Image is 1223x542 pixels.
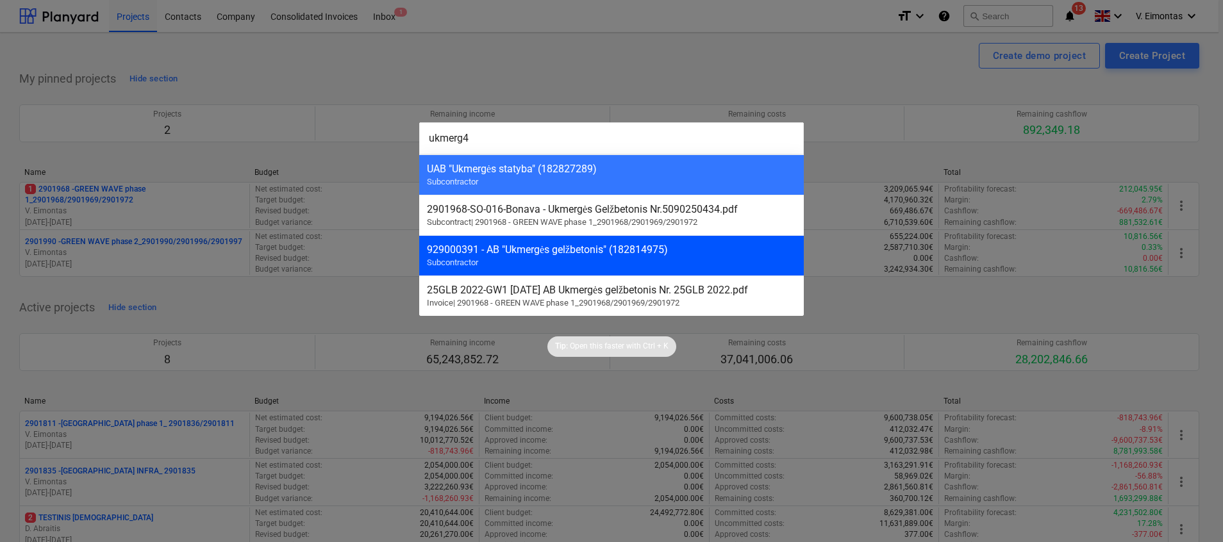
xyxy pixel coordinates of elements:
span: Subcontractor [427,258,478,267]
div: 2901968-SO-016-Bonava - Ukmergės Gelžbetonis Nr.5090250434.pdfSubcontract| 2901968 - GREEN WAVE p... [419,195,804,235]
div: UAB "Ukmergės statyba" (182827289) [427,163,796,175]
div: 929000391 - AB "Ukmergės gelžbetonis" (182814975)Subcontractor [419,235,804,275]
div: Tip:Open this faster withCtrl + K [547,336,676,357]
div: 25GLB 2022-GW1 [DATE] AB Ukmergės gelžbetonis Nr. 25GLB 2022.pdfInvoice| 2901968 - GREEN WAVE pha... [419,275,804,316]
span: Invoice | 2901968 - GREEN WAVE phase 1_2901968/2901969/2901972 [427,298,679,308]
iframe: Chat Widget [1159,480,1223,542]
input: Search for projects, line-items, subcontracts, valuations, subcontractors... [419,122,804,154]
div: 929000391 - AB "Ukmergės gelžbetonis" (182814975) [427,243,796,256]
div: 25GLB 2022 - GW1 [DATE] AB Ukmergės gelžbetonis Nr. 25GLB 2022.pdf [427,284,796,296]
span: Subcontractor [427,177,478,186]
div: UAB "Ukmergės statyba" (182827289)Subcontractor [419,154,804,195]
p: Open this faster with [570,341,641,352]
span: Subcontract | 2901968 - GREEN WAVE phase 1_2901968/2901969/2901972 [427,217,697,227]
p: Ctrl + K [643,341,669,352]
p: Tip: [555,341,568,352]
div: 2901968-SO-016 - Bonava - Ukmergės Gelžbetonis Nr.5090250434.pdf [427,203,796,215]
